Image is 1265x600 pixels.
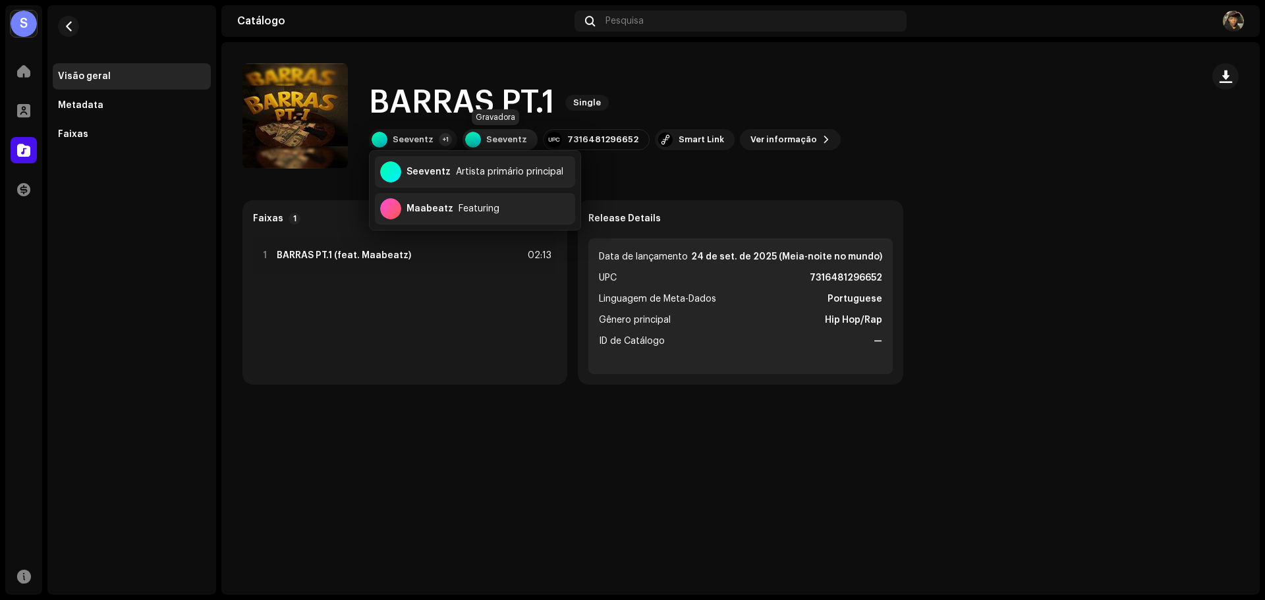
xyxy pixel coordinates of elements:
div: Featuring [459,204,499,214]
span: ID de Catálogo [599,333,665,349]
span: Single [565,95,609,111]
re-m-nav-item: Faixas [53,121,211,148]
div: Seeventz [486,134,527,145]
div: Smart Link [679,134,724,145]
strong: BARRAS PT.1 (feat. Maabeatz) [277,250,411,261]
div: 7316481296652 [567,134,638,145]
strong: — [874,333,882,349]
span: Ver informação [750,126,817,153]
strong: 7316481296652 [810,270,882,286]
div: Maabeatz [407,204,453,214]
span: Pesquisa [605,16,644,26]
re-m-nav-item: Metadata [53,92,211,119]
span: UPC [599,270,617,286]
div: 02:13 [522,248,551,263]
p-badge: 1 [289,213,300,225]
strong: Faixas [253,213,283,224]
span: Linguagem de Meta-Dados [599,291,716,307]
div: Faixas [58,129,88,140]
div: +1 [439,133,452,146]
div: S [11,11,37,37]
re-m-nav-item: Visão geral [53,63,211,90]
div: Artista primário principal [456,167,563,177]
div: Seeventz [407,167,451,177]
strong: Hip Hop/Rap [825,312,882,328]
div: Catálogo [237,16,569,26]
span: Data de lançamento [599,249,688,265]
h1: BARRAS PT.1 [369,82,555,124]
div: Metadata [58,100,103,111]
strong: Portuguese [828,291,882,307]
div: Visão geral [58,71,111,82]
div: Seeventz [393,134,434,145]
span: Gênero principal [599,312,671,328]
strong: Release Details [588,213,661,224]
strong: 24 de set. de 2025 (Meia-noite no mundo) [691,249,882,265]
button: Ver informação [740,129,841,150]
img: 01e4f50e-ce85-43cf-b5ee-d9981bb9c811 [1223,11,1244,32]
